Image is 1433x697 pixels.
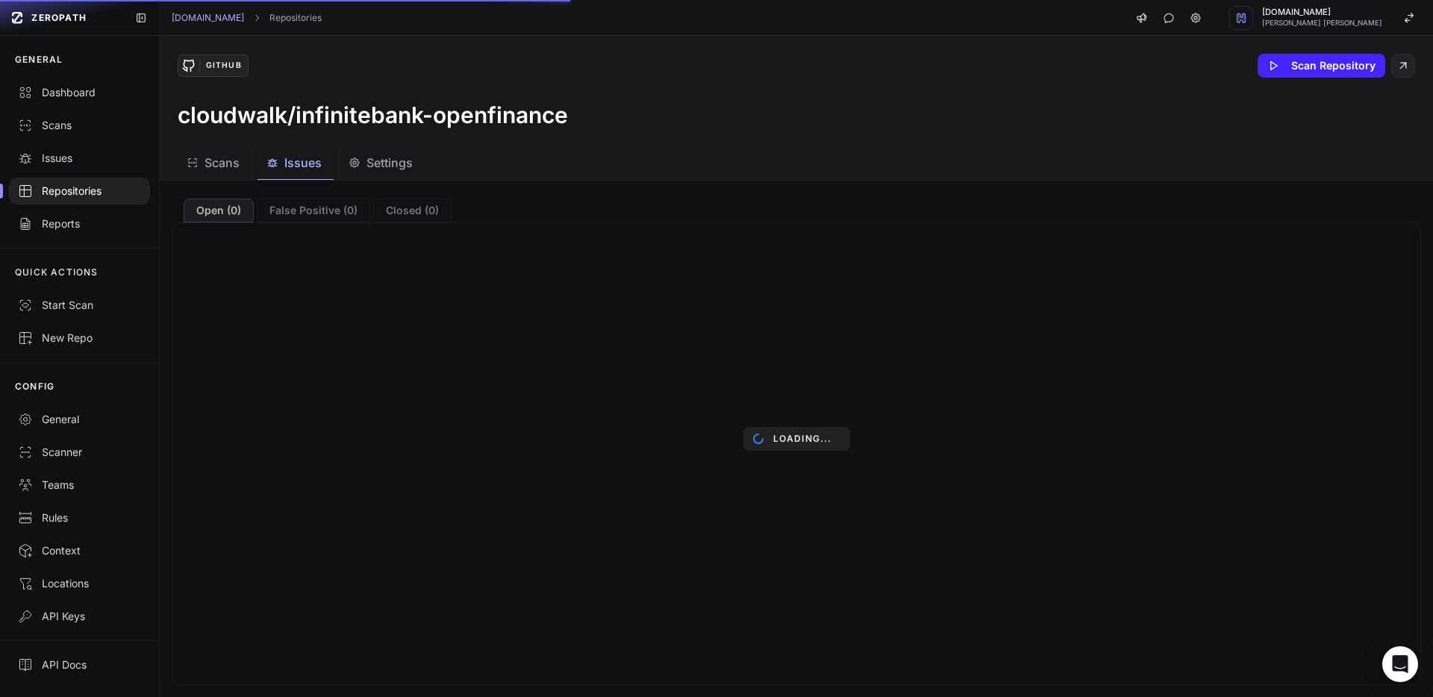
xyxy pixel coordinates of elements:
h3: cloudwalk/infinitebank-openfinance [178,101,568,128]
div: Reports [18,216,141,231]
button: Scan Repository [1258,54,1385,78]
div: API Keys [18,609,141,624]
svg: chevron right, [252,13,262,23]
div: GitHub [199,59,247,72]
p: QUICK ACTIONS [15,266,99,278]
p: Loading... [773,433,832,445]
a: ZEROPATH [6,6,123,30]
div: General [18,412,141,427]
a: [DOMAIN_NAME] [172,12,244,24]
div: Rules [18,510,141,525]
span: Settings [366,154,413,172]
span: ZEROPATH [31,12,87,24]
span: Issues [284,154,322,172]
div: Dashboard [18,85,141,100]
div: Locations [18,576,141,591]
div: Scans [18,118,141,133]
div: Issues [18,151,141,166]
p: CONFIG [15,381,54,393]
nav: breadcrumb [172,12,322,24]
div: Repositories [18,184,141,199]
div: Start Scan [18,298,141,313]
span: [DOMAIN_NAME] [1262,8,1382,16]
a: Repositories [269,12,322,24]
span: [PERSON_NAME] [PERSON_NAME] [1262,19,1382,27]
div: Open Intercom Messenger [1382,646,1418,682]
div: Scanner [18,445,141,460]
p: GENERAL [15,54,63,66]
div: New Repo [18,331,141,346]
span: Scans [205,154,240,172]
div: Teams [18,478,141,493]
div: API Docs [18,657,141,672]
div: Context [18,543,141,558]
